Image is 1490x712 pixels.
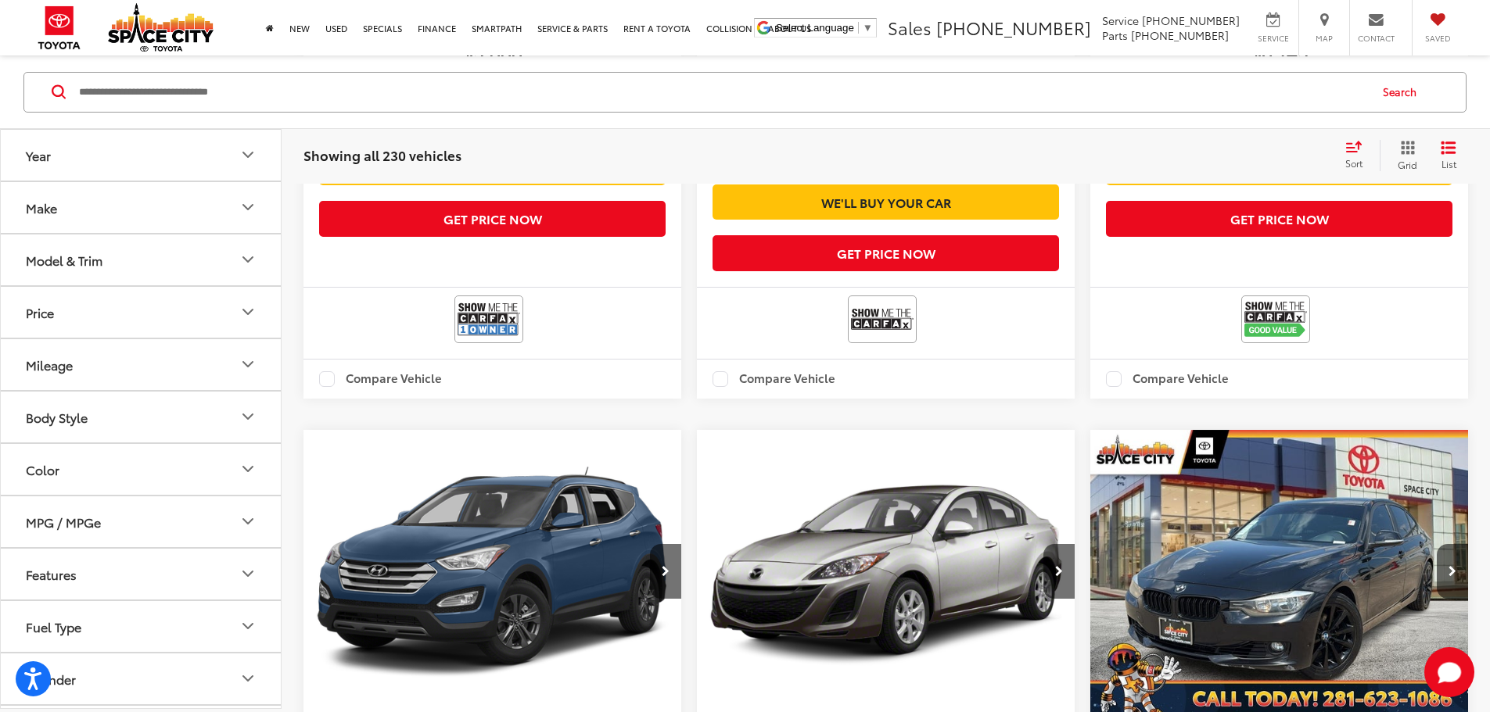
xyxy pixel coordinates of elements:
span: Grid [1398,157,1417,170]
span: ​ [858,22,859,34]
span: List [1441,156,1456,170]
button: Model & TrimModel & Trim [1,234,282,284]
label: Compare Vehicle [1106,371,1229,387]
div: Color [239,460,257,478]
button: FeaturesFeatures [1,548,282,599]
div: Make [239,198,257,216]
button: Get Price Now [319,201,666,236]
div: Year [239,145,257,164]
span: [PHONE_NUMBER] [1142,13,1240,28]
button: Next image [1043,544,1075,599]
span: ▼ [863,22,873,34]
button: Grid View [1380,139,1429,170]
button: ColorColor [1,443,282,494]
button: MakeMake [1,181,282,232]
span: Showing all 230 vehicles [303,145,461,163]
button: Select sort value [1337,139,1380,170]
span: [PHONE_NUMBER] [1131,27,1229,43]
div: Price [239,302,257,321]
div: MPG / MPGe [26,513,101,528]
input: Search by Make, Model, or Keyword [77,73,1368,110]
div: Fuel Type [239,617,257,635]
button: Get Price Now [713,235,1059,270]
div: Features [239,564,257,583]
div: Mileage [239,355,257,374]
button: CylinderCylinder [1,653,282,703]
svg: Start Chat [1424,647,1474,697]
span: Service [1255,33,1291,44]
button: List View [1429,139,1468,170]
div: MPG / MPGe [239,512,257,531]
div: Cylinder [26,671,76,685]
div: Cylinder [239,669,257,688]
button: YearYear [1,129,282,180]
div: Body Style [239,407,257,426]
a: We'll Buy Your Car [713,184,1059,220]
div: Model & Trim [26,252,102,267]
button: Fuel TypeFuel Type [1,600,282,651]
div: Year [26,147,51,162]
span: Contact [1358,33,1395,44]
img: Space City Toyota [108,3,214,52]
div: Fuel Type [26,618,81,633]
div: Price [26,304,54,319]
button: PricePrice [1,286,282,337]
button: Next image [650,544,681,599]
span: Saved [1420,33,1455,44]
span: [PHONE_NUMBER] [936,15,1091,40]
span: Service [1102,13,1139,28]
button: Next image [1437,544,1468,599]
div: Color [26,461,59,476]
label: Compare Vehicle [319,371,442,387]
span: Select Language [776,22,854,34]
div: Model & Trim [239,250,257,269]
img: View CARFAX report [458,299,520,340]
span: Sort [1345,156,1363,170]
button: MileageMileage [1,338,282,389]
button: MPG / MPGeMPG / MPGe [1,496,282,546]
span: Sales [888,15,932,40]
a: Select Language​ [776,22,873,34]
label: Compare Vehicle [713,371,835,387]
span: Parts [1102,27,1128,43]
div: Features [26,566,77,581]
img: View CARFAX report [851,299,914,340]
div: Mileage [26,356,73,371]
div: Body Style [26,409,88,424]
span: Map [1307,33,1341,44]
button: Get Price Now [1106,201,1452,236]
button: Body StyleBody Style [1,391,282,442]
img: View CARFAX report [1244,299,1307,340]
button: Toggle Chat Window [1424,647,1474,697]
div: Make [26,199,57,214]
button: Search [1368,72,1439,111]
